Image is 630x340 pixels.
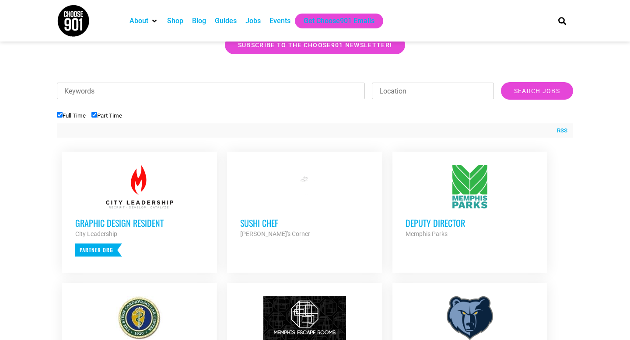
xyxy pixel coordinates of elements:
[129,16,148,26] a: About
[406,230,448,237] strong: Memphis Parks
[406,217,534,229] h3: Deputy Director
[238,42,392,48] span: Subscribe to the Choose901 newsletter!
[501,82,573,100] input: Search Jobs
[91,112,122,119] label: Part Time
[555,14,570,28] div: Search
[392,152,547,252] a: Deputy Director Memphis Parks
[57,112,86,119] label: Full Time
[372,83,494,99] input: Location
[225,36,405,54] a: Subscribe to the Choose901 newsletter!
[553,126,567,135] a: RSS
[240,230,310,237] strong: [PERSON_NAME]'s Corner
[125,14,163,28] div: About
[269,16,290,26] a: Events
[192,16,206,26] a: Blog
[75,217,204,229] h3: Graphic Design Resident
[215,16,237,26] a: Guides
[304,16,374,26] a: Get Choose901 Emails
[57,83,365,99] input: Keywords
[91,112,97,118] input: Part Time
[227,152,382,252] a: Sushi Chef [PERSON_NAME]'s Corner
[75,243,122,257] p: Partner Org
[125,14,543,28] nav: Main nav
[62,152,217,270] a: Graphic Design Resident City Leadership Partner Org
[57,112,63,118] input: Full Time
[75,230,117,237] strong: City Leadership
[167,16,183,26] a: Shop
[240,217,369,229] h3: Sushi Chef
[245,16,261,26] a: Jobs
